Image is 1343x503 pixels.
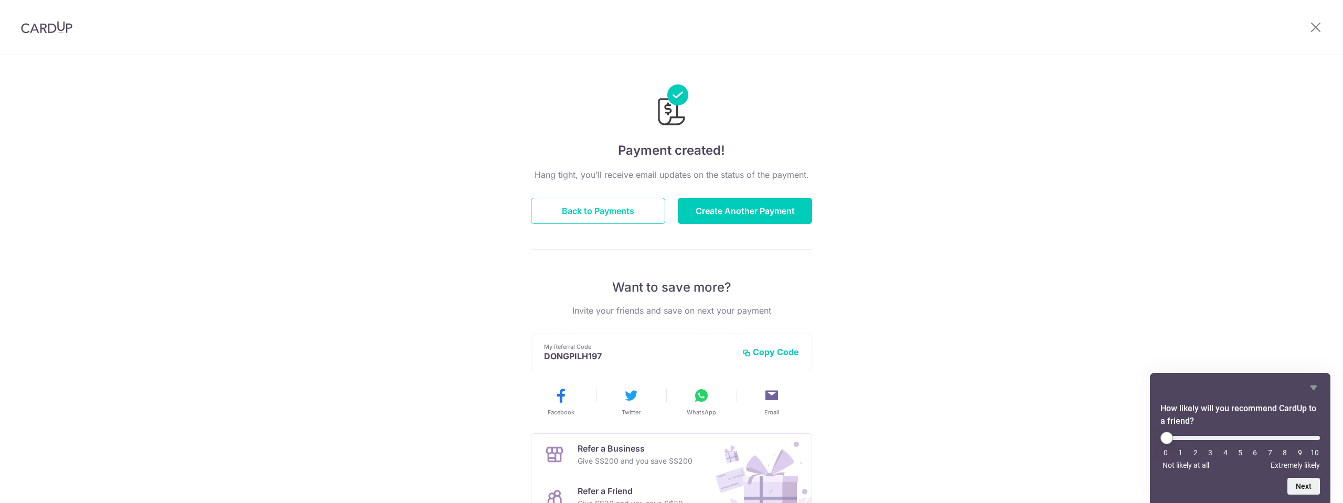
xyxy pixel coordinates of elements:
li: 7 [1265,448,1275,457]
li: 10 [1309,448,1320,457]
li: 0 [1160,448,1171,457]
li: 1 [1175,448,1186,457]
span: Extremely likely [1271,461,1320,469]
span: Facebook [548,408,574,416]
li: 2 [1190,448,1201,457]
button: Hide survey [1307,381,1320,394]
button: Create Another Payment [678,198,812,224]
h2: How likely will you recommend CardUp to a friend? Select an option from 0 to 10, with 0 being Not... [1160,402,1320,427]
li: 9 [1295,448,1305,457]
p: Give S$200 and you save S$200 [578,455,692,467]
img: CardUp [21,21,72,34]
li: 4 [1220,448,1231,457]
span: Not likely at all [1163,461,1209,469]
button: Twitter [600,387,662,416]
span: WhatsApp [687,408,716,416]
p: Invite your friends and save on next your payment [531,304,812,317]
button: Copy Code [742,347,799,357]
img: Payments [655,84,688,129]
li: 6 [1250,448,1260,457]
div: How likely will you recommend CardUp to a friend? Select an option from 0 to 10, with 0 being Not... [1160,381,1320,495]
p: Refer a Business [578,442,692,455]
li: 8 [1280,448,1290,457]
button: WhatsApp [670,387,732,416]
p: My Referral Code [544,343,734,351]
button: Email [741,387,803,416]
h4: Payment created! [531,141,812,160]
button: Next question [1287,478,1320,495]
span: Twitter [622,408,641,416]
p: Refer a Friend [578,485,683,497]
p: Hang tight, you’ll receive email updates on the status of the payment. [531,168,812,181]
span: Email [764,408,780,416]
li: 3 [1205,448,1216,457]
button: Back to Payments [531,198,665,224]
button: Facebook [530,387,592,416]
div: How likely will you recommend CardUp to a friend? Select an option from 0 to 10, with 0 being Not... [1160,432,1320,469]
li: 5 [1235,448,1245,457]
p: DONGPILH197 [544,351,734,361]
p: Want to save more? [531,279,812,296]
